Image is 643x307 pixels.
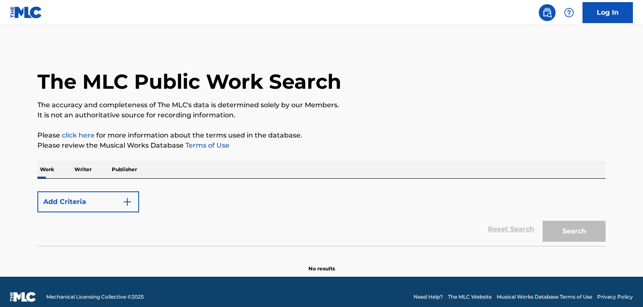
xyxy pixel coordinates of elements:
[542,8,552,18] img: search
[597,293,633,301] a: Privacy Policy
[109,161,140,178] p: Publisher
[46,293,144,301] span: Mechanical Licensing Collective © 2025
[448,293,492,301] a: The MLC Website
[37,140,606,151] p: Please review the Musical Works Database
[37,161,57,178] p: Work
[10,292,36,302] img: logo
[37,130,606,140] p: Please for more information about the terms used in the database.
[414,293,443,301] a: Need Help?
[564,8,574,18] img: help
[37,69,341,94] h1: The MLC Public Work Search
[601,267,643,307] iframe: Chat Widget
[308,255,335,273] p: No results
[37,110,606,120] p: It is not an authoritative source for recording information.
[62,131,95,139] a: click here
[122,197,132,207] img: 9d2ae6d4665cec9f34b9.svg
[497,293,592,301] a: Musical Works Database Terms of Use
[539,4,556,21] a: Public Search
[37,100,606,110] p: The accuracy and completeness of The MLC's data is determined solely by our Members.
[10,6,42,19] img: MLC Logo
[582,2,633,23] a: Log In
[184,141,229,149] a: Terms of Use
[72,161,94,178] p: Writer
[37,187,606,246] form: Search Form
[37,191,139,212] button: Add Criteria
[601,267,643,307] div: Виджет чата
[561,4,577,21] div: Help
